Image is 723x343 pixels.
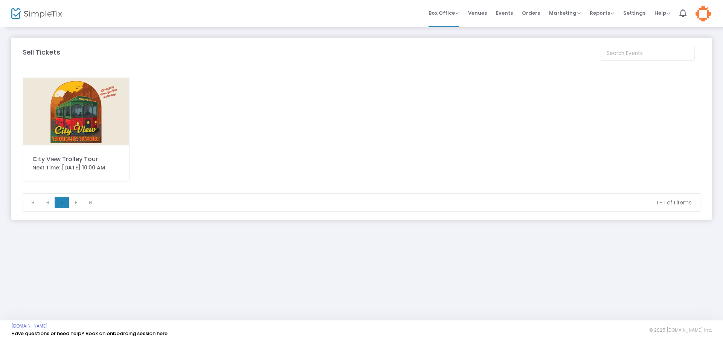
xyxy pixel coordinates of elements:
span: Reports [590,9,614,17]
span: Settings [623,3,645,23]
div: Next Time: [DATE] 10:00 AM [32,164,120,172]
a: Have questions or need help? Book an onboarding session here [11,330,168,337]
img: 638199396002227755638197802833880069CityViewTrolleyTour-01.jpg [23,78,129,145]
span: Marketing [549,9,581,17]
a: [DOMAIN_NAME] [11,323,48,329]
input: Search Events [601,46,695,61]
div: Data table [23,193,700,194]
span: © 2025 [DOMAIN_NAME] Inc. [649,327,712,333]
span: Help [654,9,670,17]
div: City View Trolley Tour [32,155,120,164]
span: Events [496,3,513,23]
m-panel-title: Sell Tickets [23,47,60,57]
kendo-pager-info: 1 - 1 of 1 items [103,199,692,206]
span: Box Office [429,9,459,17]
span: Orders [522,3,540,23]
span: Page 1 [55,197,69,208]
span: Venues [468,3,487,23]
